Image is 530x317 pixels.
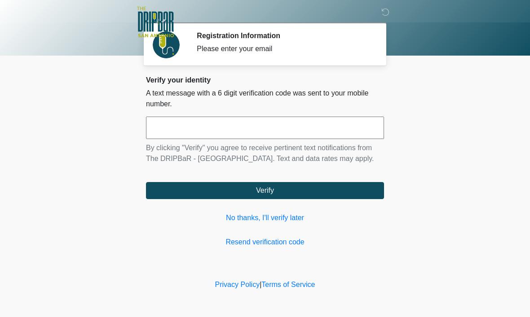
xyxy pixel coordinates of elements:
img: The DRIPBaR - San Antonio Fossil Creek Logo [137,7,174,38]
p: A text message with a 6 digit verification code was sent to your mobile number. [146,88,384,109]
p: By clicking "Verify" you agree to receive pertinent text notifications from The DRIPBaR - [GEOGRA... [146,143,384,164]
a: Resend verification code [146,237,384,248]
a: Privacy Policy [215,281,260,288]
button: Verify [146,182,384,199]
a: Terms of Service [261,281,315,288]
img: Agent Avatar [153,31,180,58]
div: Please enter your email [197,43,371,54]
a: No thanks, I'll verify later [146,213,384,223]
a: | [260,281,261,288]
h2: Verify your identity [146,76,384,84]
